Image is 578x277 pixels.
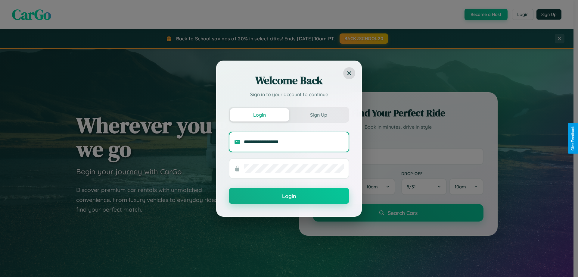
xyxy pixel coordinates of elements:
[571,126,575,151] div: Give Feedback
[229,73,349,88] h2: Welcome Back
[289,108,348,121] button: Sign Up
[230,108,289,121] button: Login
[229,91,349,98] p: Sign in to your account to continue
[229,188,349,204] button: Login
